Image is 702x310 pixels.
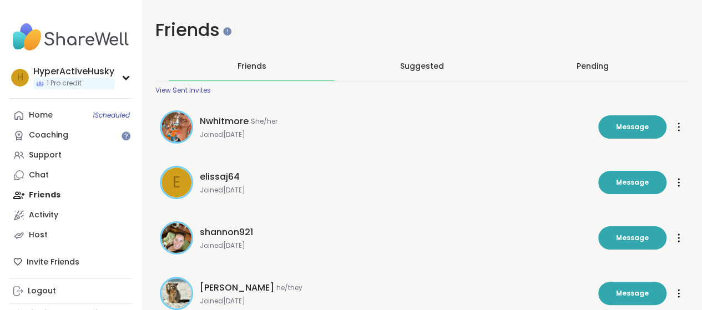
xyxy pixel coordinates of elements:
[9,125,133,145] a: Coaching
[155,18,689,43] h1: Friends
[200,130,592,139] span: Joined [DATE]
[616,122,649,132] span: Message
[47,79,82,88] span: 1 Pro credit
[29,130,68,141] div: Coaching
[29,110,53,121] div: Home
[400,60,444,72] span: Suggested
[598,226,666,250] button: Message
[29,210,58,221] div: Activity
[200,281,274,294] span: [PERSON_NAME]
[9,281,133,301] a: Logout
[616,177,649,187] span: Message
[598,115,666,139] button: Message
[616,233,649,243] span: Message
[598,171,666,194] button: Message
[616,288,649,298] span: Message
[9,145,133,165] a: Support
[28,286,56,297] div: Logout
[200,186,592,195] span: Joined [DATE]
[223,27,231,35] iframe: Spotlight
[161,278,191,308] img: spencer
[161,112,191,142] img: Nwhitmore
[200,226,253,239] span: shannon921
[200,241,592,250] span: Joined [DATE]
[161,223,191,253] img: shannon921
[155,86,211,95] div: View Sent Invites
[9,205,133,225] a: Activity
[29,170,49,181] div: Chat
[9,252,133,272] div: Invite Friends
[33,65,114,78] div: HyperActiveHusky
[9,165,133,185] a: Chat
[598,282,666,305] button: Message
[238,60,266,72] span: Friends
[577,60,609,72] div: Pending
[9,105,133,125] a: Home1Scheduled
[9,225,133,245] a: Host
[17,70,23,85] span: H
[200,297,592,306] span: Joined [DATE]
[200,115,249,128] span: Nwhitmore
[173,171,180,194] span: e
[122,131,130,140] iframe: Spotlight
[9,18,133,57] img: ShareWell Nav Logo
[29,230,48,241] div: Host
[93,111,130,120] span: 1 Scheduled
[251,117,277,126] span: She/her
[29,150,62,161] div: Support
[200,170,240,184] span: elissaj64
[276,283,302,292] span: he/they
